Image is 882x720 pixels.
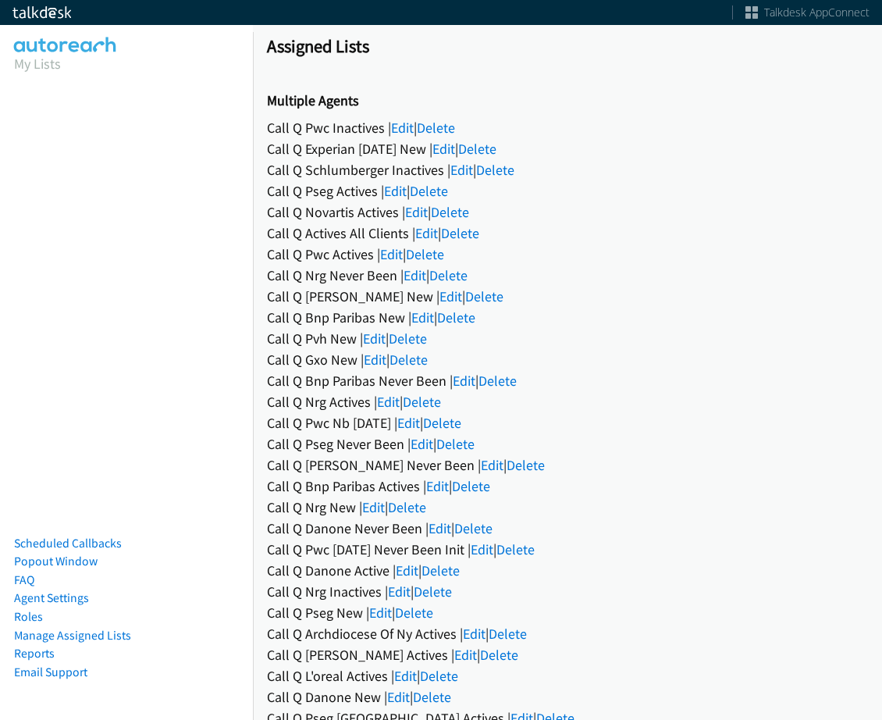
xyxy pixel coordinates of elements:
a: Scheduled Callbacks [14,536,122,551]
div: Call Q Bnp Paribas Never Been | | [267,370,868,391]
a: Delete [388,498,426,516]
div: Call Q Nrg New | | [267,497,868,518]
h2: Multiple Agents [267,92,868,110]
a: Agent Settings [14,590,89,605]
div: Call Q [PERSON_NAME] New | | [267,286,868,307]
a: Delete [413,688,451,706]
a: Delete [476,161,514,179]
div: Call Q Danone New | | [267,686,868,708]
div: Call Q Danone Active | | [267,560,868,581]
a: FAQ [14,572,34,587]
div: Call Q Pvh New | | [267,328,868,349]
a: Talkdesk AppConnect [745,5,870,20]
a: Delete [441,224,479,242]
a: Delete [431,203,469,221]
div: Call Q [PERSON_NAME] Actives | | [267,644,868,665]
a: Edit [397,414,420,432]
a: Edit [388,583,411,601]
div: Call Q Pwc [DATE] Never Been Init | | [267,539,868,560]
a: Delete [389,330,427,348]
a: Edit [404,266,426,284]
a: Delete [458,140,496,158]
a: Delete [478,372,517,390]
a: Delete [452,477,490,495]
a: Edit [415,224,438,242]
a: Roles [14,609,43,624]
div: Call Q Schlumberger Inactives | | [267,159,868,180]
a: Edit [384,182,407,200]
a: Reports [14,646,55,661]
div: Call Q Novartis Actives | | [267,201,868,223]
a: Edit [377,393,400,411]
a: Edit [411,308,434,326]
div: Call Q Nrg Inactives | | [267,581,868,602]
a: Manage Assigned Lists [14,628,131,643]
a: Edit [453,372,475,390]
a: Edit [471,540,493,558]
a: Email Support [14,665,87,679]
a: Popout Window [14,554,98,569]
a: Edit [481,456,503,474]
a: Delete [465,287,503,305]
h1: Assigned Lists [267,35,868,57]
a: Delete [417,119,455,137]
div: Call Q Pseg Never Been | | [267,433,868,454]
a: Edit [387,688,410,706]
a: Edit [439,287,462,305]
div: Call Q Nrg Actives | | [267,391,868,412]
div: Call Q Pseg Actives | | [267,180,868,201]
a: Delete [406,245,444,263]
a: Edit [463,625,485,643]
div: Call Q Danone Never Been | | [267,518,868,539]
a: Edit [405,203,428,221]
div: Call Q Archdiocese Of Ny Actives | | [267,623,868,644]
div: Call Q Gxo New | | [267,349,868,370]
a: Delete [507,456,545,474]
a: Edit [432,140,455,158]
a: Edit [429,519,451,537]
div: Call Q Pwc Actives | | [267,244,868,265]
a: Edit [426,477,449,495]
div: Call Q [PERSON_NAME] Never Been | | [267,454,868,476]
div: Call Q Experian [DATE] New | | [267,138,868,159]
div: Call Q Pwc Inactives | | [267,117,868,138]
a: Delete [420,667,458,685]
a: Edit [394,667,417,685]
a: Delete [423,414,461,432]
div: Call Q Bnp Paribas New | | [267,307,868,328]
a: Edit [411,435,433,453]
a: Edit [369,604,392,622]
div: Call Q Bnp Paribas Actives | | [267,476,868,497]
a: Delete [429,266,468,284]
a: Delete [454,519,493,537]
a: Delete [389,351,428,369]
a: Delete [403,393,441,411]
a: Edit [450,161,473,179]
a: Delete [436,435,475,453]
a: Edit [391,119,414,137]
a: Delete [395,604,433,622]
a: Delete [414,583,452,601]
div: Call Q L'oreal Actives | | [267,665,868,686]
a: Delete [480,646,518,664]
div: Call Q Actives All Clients | | [267,223,868,244]
a: Edit [454,646,477,664]
a: Edit [363,330,386,348]
a: Edit [380,245,403,263]
a: My Lists [14,55,61,73]
a: Delete [421,561,460,579]
a: Edit [396,561,418,579]
div: Call Q Pwc Nb [DATE] | | [267,412,868,433]
a: Edit [362,498,385,516]
a: Delete [489,625,527,643]
a: Delete [437,308,475,326]
a: Delete [496,540,535,558]
a: Edit [364,351,386,369]
a: Delete [410,182,448,200]
div: Call Q Nrg Never Been | | [267,265,868,286]
div: Call Q Pseg New | | [267,602,868,623]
